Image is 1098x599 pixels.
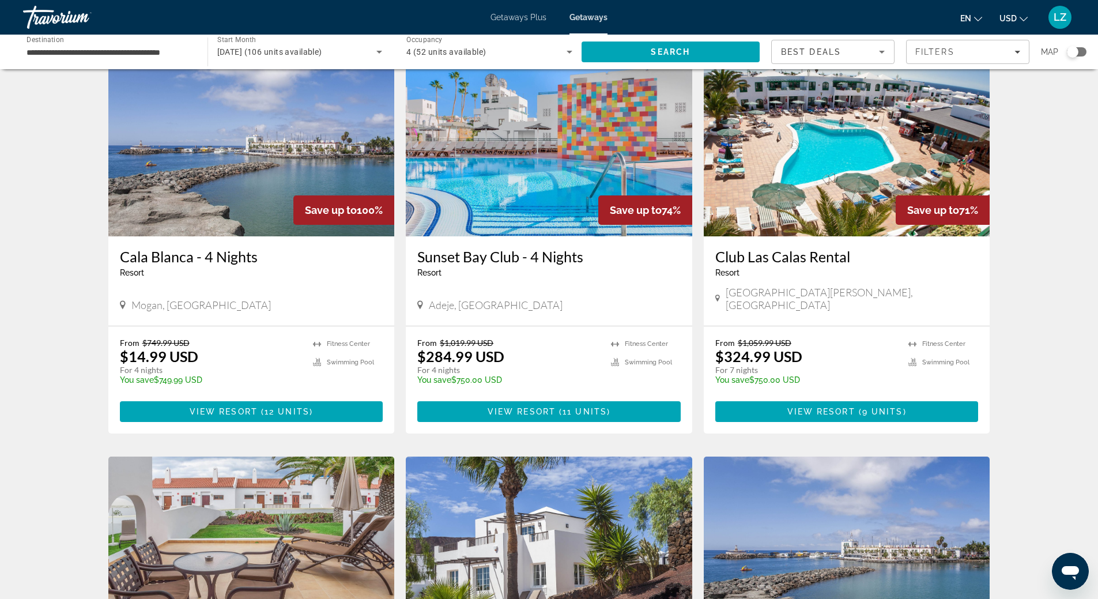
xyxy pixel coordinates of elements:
[120,375,154,385] span: You save
[120,348,198,365] p: $14.99 USD
[563,407,607,416] span: 11 units
[1045,5,1075,29] button: User Menu
[610,204,662,216] span: Save up to
[715,338,735,348] span: From
[429,299,563,311] span: Adeje, [GEOGRAPHIC_DATA]
[781,47,841,56] span: Best Deals
[417,401,681,422] button: View Resort(11 units)
[488,407,556,416] span: View Resort
[715,375,749,385] span: You save
[582,42,760,62] button: Search
[490,13,546,22] a: Getaways Plus
[120,365,302,375] p: For 4 nights
[23,2,138,32] a: Travorium
[1054,12,1066,23] span: LZ
[704,52,990,236] img: Club Las Calas Rental
[625,359,672,366] span: Swimming Pool
[440,338,493,348] span: $1,019.99 USD
[417,375,451,385] span: You save
[651,47,690,56] span: Search
[258,407,313,416] span: ( )
[406,36,443,44] span: Occupancy
[569,13,608,22] a: Getaways
[715,401,979,422] button: View Resort(9 units)
[27,46,193,59] input: Select destination
[896,195,990,225] div: 71%
[120,248,383,265] a: Cala Blanca - 4 Nights
[922,359,969,366] span: Swimming Pool
[715,348,802,365] p: $324.99 USD
[217,47,322,56] span: [DATE] (106 units available)
[1052,553,1089,590] iframe: Button to launch messaging window
[862,407,903,416] span: 9 units
[715,365,897,375] p: For 7 nights
[625,340,668,348] span: Fitness Center
[305,204,357,216] span: Save up to
[217,36,256,44] span: Start Month
[120,268,144,277] span: Resort
[327,340,370,348] span: Fitness Center
[787,407,855,416] span: View Resort
[855,407,907,416] span: ( )
[120,338,139,348] span: From
[781,45,885,59] mat-select: Sort by
[131,299,271,311] span: Mogan, [GEOGRAPHIC_DATA]
[738,338,791,348] span: $1,059.99 USD
[556,407,610,416] span: ( )
[108,52,395,236] img: Cala Blanca - 4 Nights
[265,407,310,416] span: 12 units
[406,52,692,236] img: Sunset Bay Club - 4 Nights
[999,10,1028,27] button: Change currency
[417,268,442,277] span: Resort
[120,401,383,422] button: View Resort(12 units)
[293,195,394,225] div: 100%
[715,375,897,385] p: $750.00 USD
[915,47,954,56] span: Filters
[907,204,959,216] span: Save up to
[406,47,486,56] span: 4 (52 units available)
[960,14,971,23] span: en
[327,359,374,366] span: Swimming Pool
[906,40,1029,64] button: Filters
[726,286,978,311] span: [GEOGRAPHIC_DATA][PERSON_NAME], [GEOGRAPHIC_DATA]
[598,195,692,225] div: 74%
[417,248,681,265] a: Sunset Bay Club - 4 Nights
[1041,44,1058,60] span: Map
[142,338,190,348] span: $749.99 USD
[417,365,599,375] p: For 4 nights
[922,340,965,348] span: Fitness Center
[715,268,739,277] span: Resort
[960,10,982,27] button: Change language
[120,375,302,385] p: $749.99 USD
[417,348,504,365] p: $284.99 USD
[27,35,64,43] span: Destination
[999,14,1017,23] span: USD
[417,338,437,348] span: From
[417,375,599,385] p: $750.00 USD
[190,407,258,416] span: View Resort
[715,248,979,265] a: Club Las Calas Rental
